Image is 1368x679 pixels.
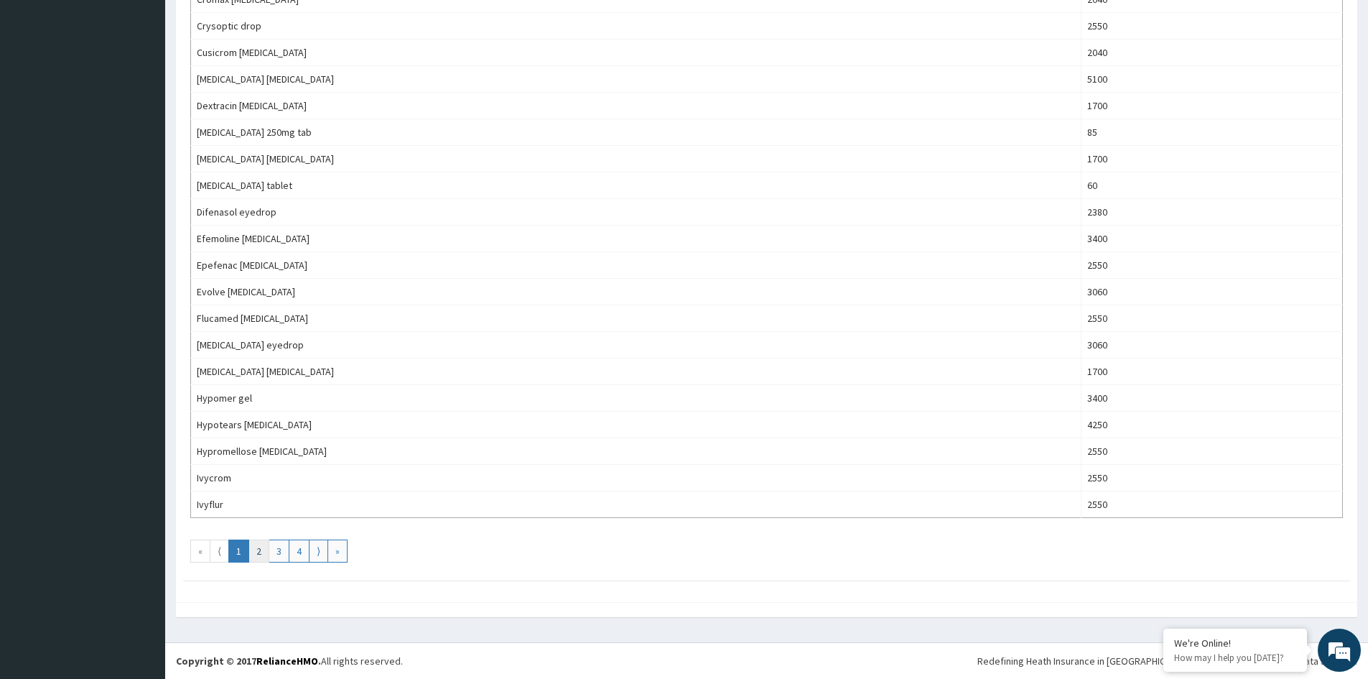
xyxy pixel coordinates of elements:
[1081,226,1343,252] td: 3400
[1081,412,1343,438] td: 4250
[191,465,1081,491] td: Ivycrom
[191,119,1081,146] td: [MEDICAL_DATA] 250mg tab
[289,540,310,563] a: Go to page number 4
[1081,465,1343,491] td: 2550
[191,172,1081,199] td: [MEDICAL_DATA] tablet
[327,540,348,563] a: Go to last page
[191,199,1081,226] td: Difenasol eyedrop
[1081,40,1343,66] td: 2040
[248,540,269,563] a: Go to page number 2
[191,412,1081,438] td: Hypotears [MEDICAL_DATA]
[1174,637,1296,650] div: We're Online!
[256,655,318,668] a: RelianceHMO
[1081,172,1343,199] td: 60
[75,80,241,99] div: Chat with us now
[191,226,1081,252] td: Efemoline [MEDICAL_DATA]
[165,642,1368,679] footer: All rights reserved.
[191,438,1081,465] td: Hypromellose [MEDICAL_DATA]
[1081,199,1343,226] td: 2380
[191,305,1081,332] td: Flucamed [MEDICAL_DATA]
[1081,385,1343,412] td: 3400
[1081,119,1343,146] td: 85
[1081,438,1343,465] td: 2550
[1081,359,1343,385] td: 1700
[1081,279,1343,305] td: 3060
[1081,66,1343,93] td: 5100
[269,540,289,563] a: Go to page number 3
[309,540,328,563] a: Go to next page
[191,93,1081,119] td: Dextracin [MEDICAL_DATA]
[1081,332,1343,359] td: 3060
[1174,652,1296,664] p: How may I help you today?
[1081,491,1343,518] td: 2550
[1081,13,1343,40] td: 2550
[236,7,270,42] div: Minimize live chat window
[977,654,1357,668] div: Redefining Heath Insurance in [GEOGRAPHIC_DATA] using Telemedicine and Data Science!
[191,146,1081,172] td: [MEDICAL_DATA] [MEDICAL_DATA]
[191,40,1081,66] td: Cusicrom [MEDICAL_DATA]
[191,279,1081,305] td: Evolve [MEDICAL_DATA]
[228,540,249,563] a: Go to page number 1
[83,181,198,326] span: We're online!
[190,540,210,563] a: Go to first page
[191,491,1081,518] td: Ivyflur
[191,66,1081,93] td: [MEDICAL_DATA] [MEDICAL_DATA]
[27,72,58,108] img: d_794563401_company_1708531726252_794563401
[191,359,1081,385] td: [MEDICAL_DATA] [MEDICAL_DATA]
[191,13,1081,40] td: Crysoptic drop
[210,540,229,563] a: Go to previous page
[1081,252,1343,279] td: 2550
[1081,146,1343,172] td: 1700
[7,392,274,443] textarea: Type your message and hit 'Enter'
[1081,93,1343,119] td: 1700
[191,252,1081,279] td: Epefenac [MEDICAL_DATA]
[1081,305,1343,332] td: 2550
[191,385,1081,412] td: Hypomer gel
[176,655,321,668] strong: Copyright © 2017 .
[191,332,1081,359] td: [MEDICAL_DATA] eyedrop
